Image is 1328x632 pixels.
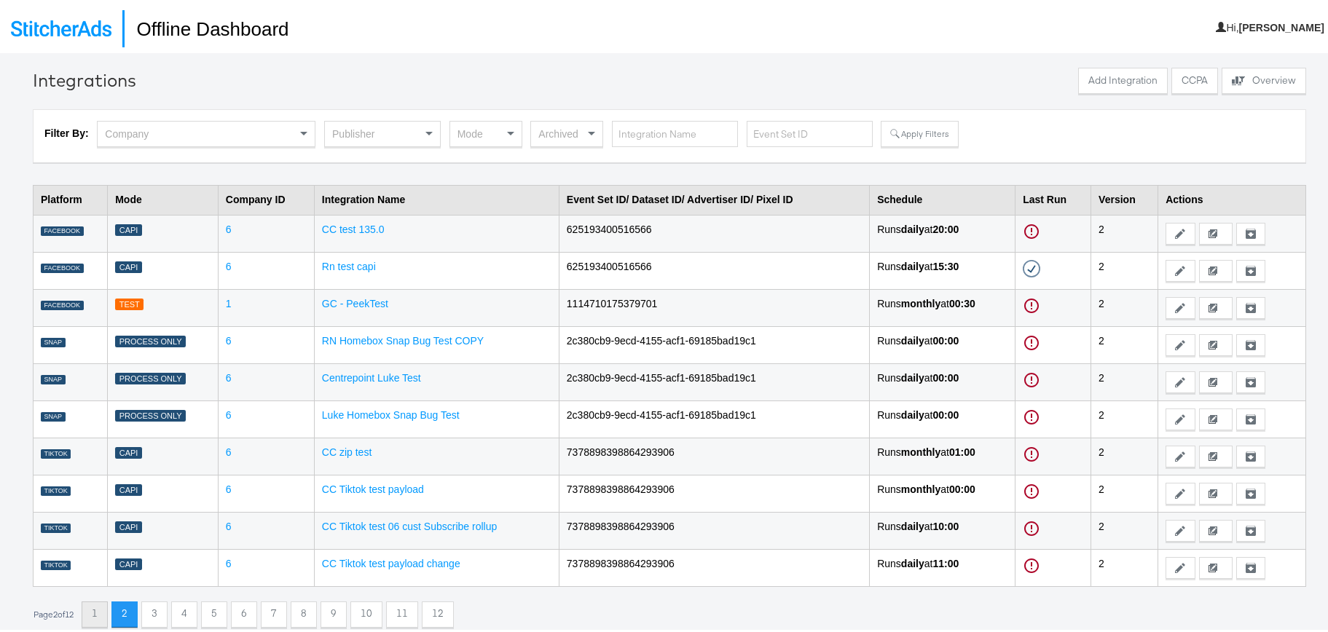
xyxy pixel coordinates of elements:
[11,17,111,33] img: StitcherAds
[559,182,869,212] th: Event Set ID/ Dataset ID/ Advertiser ID/ Pixel ID
[41,335,66,345] div: SNAP
[1091,509,1158,546] td: 2
[226,481,232,492] a: 6
[949,295,975,307] strong: 00:30
[111,599,138,625] button: 2
[1239,19,1324,31] b: [PERSON_NAME]
[612,118,738,145] input: Integration Name
[1091,398,1158,435] td: 2
[226,332,232,344] a: 6
[901,518,924,529] strong: daily
[559,472,869,509] td: 7378898398864293906
[322,518,497,529] a: CC Tiktok test 06 cust Subscribe rollup
[34,182,108,212] th: Platform
[1091,212,1158,249] td: 2
[122,7,288,44] h1: Offline Dashboard
[870,509,1015,546] td: Runs at
[386,599,418,625] button: 11
[33,65,136,90] div: Integrations
[949,481,975,492] strong: 00:00
[226,221,232,232] a: 6
[115,407,186,419] div: Process Only
[33,607,74,617] div: Page 2 of 12
[218,182,314,212] th: Company ID
[901,221,924,232] strong: daily
[41,372,66,382] div: SNAP
[1171,65,1218,91] button: CCPA
[314,182,559,212] th: Integration Name
[1091,323,1158,360] td: 2
[559,360,869,398] td: 2c380cb9-9ecd-4155-acf1-69185bad19c1
[226,518,232,529] a: 6
[41,483,71,494] div: TIKTOK
[1158,182,1306,212] th: Actions
[901,332,924,344] strong: daily
[747,118,873,145] input: Event Set ID
[322,369,421,381] a: Centrepoint Luke Test
[1222,65,1306,95] a: Overview
[881,118,958,144] button: Apply Filters
[450,119,522,143] div: Mode
[231,599,257,625] button: 6
[115,370,186,382] div: Process Only
[1015,182,1091,212] th: Last Run
[322,481,424,492] a: CC Tiktok test payload
[115,333,186,345] div: Process Only
[559,323,869,360] td: 2c380cb9-9ecd-4155-acf1-69185bad19c1
[870,546,1015,583] td: Runs at
[531,119,602,143] div: Archived
[171,599,197,625] button: 4
[901,258,924,269] strong: daily
[901,443,940,455] strong: monthly
[1091,249,1158,286] td: 2
[559,249,869,286] td: 625193400516566
[1091,286,1158,323] td: 2
[932,332,959,344] strong: 00:00
[108,182,219,212] th: Mode
[322,555,460,566] a: CC Tiktok test payload change
[870,323,1015,360] td: Runs at
[1171,65,1218,95] a: CCPA
[870,249,1015,286] td: Runs at
[115,221,142,234] div: Capi
[932,406,959,418] strong: 00:00
[932,555,959,566] strong: 11:00
[1091,435,1158,472] td: 2
[932,258,959,269] strong: 15:30
[322,443,372,455] a: CC zip test
[226,369,232,381] a: 6
[870,398,1015,435] td: Runs at
[1222,65,1306,91] button: Overview
[226,295,232,307] a: 1
[901,295,940,307] strong: monthly
[870,212,1015,249] td: Runs at
[41,224,84,234] div: FACEBOOK
[226,443,232,455] a: 6
[932,221,959,232] strong: 20:00
[115,556,142,568] div: Capi
[870,472,1015,509] td: Runs at
[325,119,440,143] div: Publisher
[350,599,382,625] button: 10
[226,555,232,566] a: 6
[901,481,940,492] strong: monthly
[1091,360,1158,398] td: 2
[82,599,108,625] button: 1
[115,444,142,457] div: Capi
[901,369,924,381] strong: daily
[870,360,1015,398] td: Runs at
[1078,65,1168,91] button: Add Integration
[559,286,869,323] td: 1114710175379701
[322,258,376,269] a: Rn test capi
[41,521,71,531] div: TIKTOK
[422,599,454,625] button: 12
[115,258,142,271] div: Capi
[1091,182,1158,212] th: Version
[559,546,869,583] td: 7378898398864293906
[559,435,869,472] td: 7378898398864293906
[115,481,142,494] div: Capi
[559,509,869,546] td: 7378898398864293906
[949,443,975,455] strong: 01:00
[141,599,168,625] button: 3
[932,369,959,381] strong: 00:00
